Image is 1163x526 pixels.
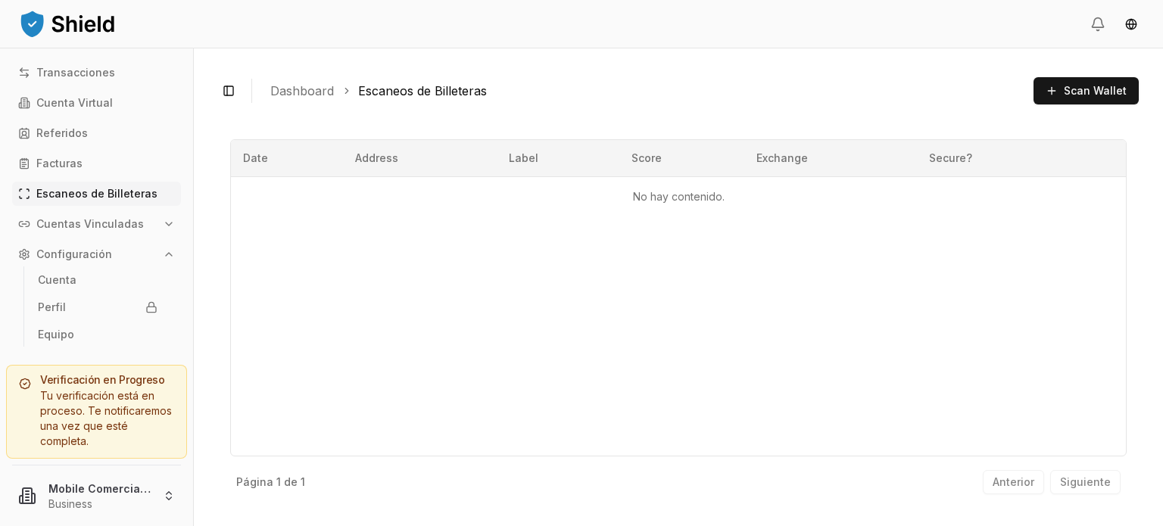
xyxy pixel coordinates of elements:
a: Facturas [12,151,181,176]
a: Perfil [32,295,164,319]
p: de [284,477,298,487]
p: Configuración [36,249,112,260]
p: Cuentas Vinculadas [36,219,144,229]
p: 1 [301,477,305,487]
button: Scan Wallet [1034,77,1139,104]
a: Escaneos de Billeteras [12,182,181,206]
div: Tu verificación está en proceso. Te notificaremos una vez que esté completa. [19,388,174,449]
a: Cuenta [32,268,164,292]
button: Configuración [12,242,181,266]
a: Equipo [32,322,164,347]
a: Referidos [12,121,181,145]
th: Score [619,140,744,176]
th: Exchange [744,140,917,176]
p: Facturas [36,158,83,169]
nav: breadcrumb [270,82,1021,100]
p: 1 [276,477,281,487]
a: Cuenta Virtual [12,91,181,115]
p: Página [236,477,273,487]
span: Scan Wallet [1064,83,1127,98]
a: Transacciones [12,61,181,85]
th: Date [231,140,343,176]
p: Escaneos de Billeteras [36,188,157,199]
p: Equipo [38,329,74,340]
p: Business [48,496,151,512]
p: Transacciones [36,67,115,78]
button: Mobile Comercial LLCBusiness [6,472,187,520]
p: Cuenta Virtual [36,98,113,108]
img: ShieldPay Logo [18,8,117,39]
p: Mobile Comercial LLC [48,481,151,496]
p: No hay contenido. [243,189,1114,204]
a: Dashboard [270,82,334,100]
a: Escaneos de Billeteras [358,82,487,100]
a: Verificación en ProgresoTu verificación está en proceso. Te notificaremos una vez que esté completa. [6,365,187,459]
th: Label [497,140,619,176]
p: Referidos [36,128,88,139]
p: Cuenta [38,275,76,285]
button: Cuentas Vinculadas [12,212,181,236]
h5: Verificación en Progreso [19,375,174,385]
p: Perfil [38,302,66,313]
th: Address [343,140,497,176]
th: Secure? [917,140,1071,176]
